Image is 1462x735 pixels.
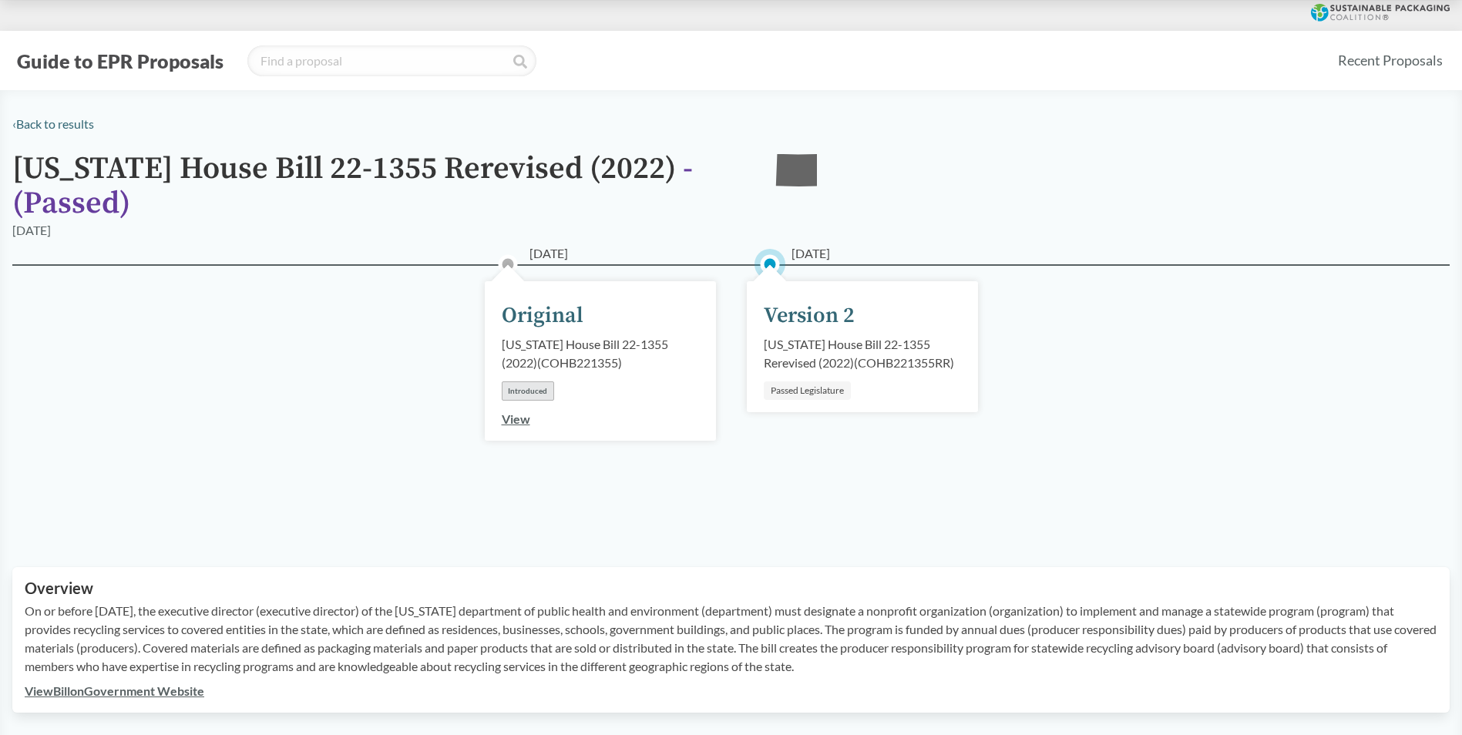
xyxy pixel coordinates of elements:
div: Passed Legislature [764,381,851,400]
div: [DATE] [12,221,51,240]
span: [DATE] [791,244,830,263]
div: [US_STATE] House Bill 22-1355 Rerevised (2022) ( COHB221355RR ) [764,335,961,372]
p: On or before [DATE], the executive director (executive director) of the [US_STATE] department of ... [25,602,1437,676]
h1: [US_STATE] House Bill 22-1355 Rerevised (2022) [12,152,752,221]
div: Original [502,300,583,332]
a: View [502,411,530,426]
div: [US_STATE] House Bill 22-1355 (2022) ( COHB221355 ) [502,335,699,372]
div: Introduced [502,381,554,401]
button: Guide to EPR Proposals [12,49,228,73]
div: Version 2 [764,300,855,332]
span: - ( Passed ) [12,149,693,223]
a: Recent Proposals [1331,43,1450,78]
a: ‹Back to results [12,116,94,131]
span: [DATE] [529,244,568,263]
h2: Overview [25,579,1437,597]
input: Find a proposal [247,45,536,76]
a: ViewBillonGovernment Website [25,683,204,698]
